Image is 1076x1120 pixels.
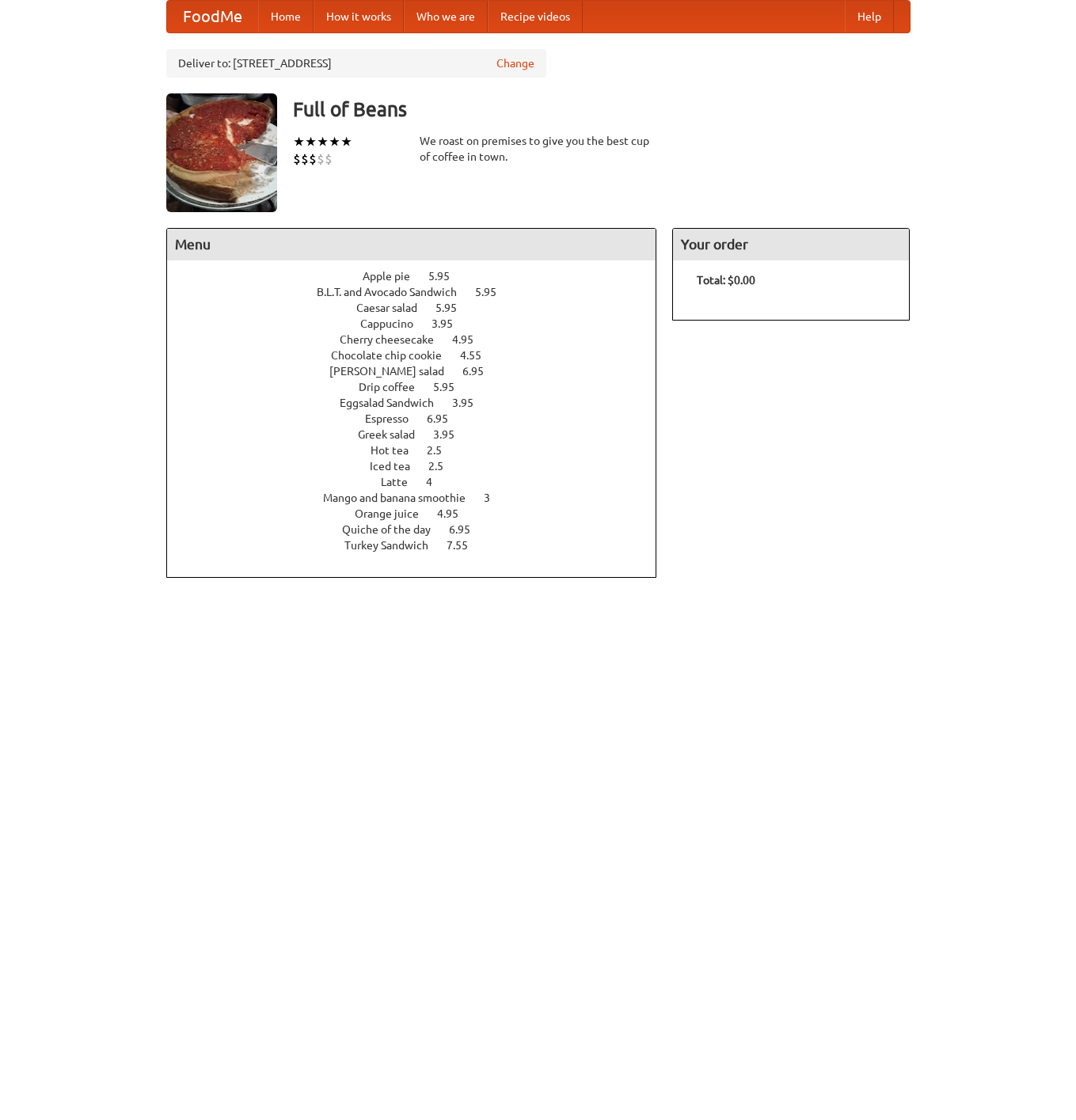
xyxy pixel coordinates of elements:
a: Drip coffee 5.95 [359,381,484,393]
span: Chocolate chip cookie [331,349,458,362]
span: 4.95 [452,333,489,346]
li: ★ [305,133,317,150]
span: 2.5 [427,444,458,457]
span: 4.95 [437,507,474,520]
span: Hot tea [371,444,424,457]
li: ★ [317,133,329,150]
span: Mango and banana smoothie [323,492,481,504]
a: Iced tea 2.5 [370,460,473,473]
a: Help [845,1,894,32]
span: Caesar salad [356,302,433,314]
a: Espresso 6.95 [365,412,477,425]
h4: Your order [673,229,909,260]
span: Latte [381,476,424,488]
a: [PERSON_NAME] salad 6.95 [329,365,513,378]
span: 3.95 [433,428,470,441]
a: Turkey Sandwich 7.55 [344,539,497,552]
span: Turkey Sandwich [344,539,444,552]
span: 6.95 [462,365,500,378]
span: Orange juice [355,507,435,520]
a: Orange juice 4.95 [355,507,488,520]
a: Quiche of the day 6.95 [342,523,500,536]
span: Apple pie [363,270,426,283]
a: Eggsalad Sandwich 3.95 [340,397,503,409]
span: 4 [426,476,448,488]
span: Drip coffee [359,381,431,393]
a: Recipe videos [488,1,583,32]
span: 7.55 [447,539,484,552]
span: Greek salad [358,428,431,441]
img: angular.jpg [166,93,277,212]
a: Chocolate chip cookie 4.55 [331,349,511,362]
span: Quiche of the day [342,523,447,536]
div: Deliver to: [STREET_ADDRESS] [166,49,546,78]
li: ★ [293,133,305,150]
span: 6.95 [427,412,464,425]
span: 5.95 [435,302,473,314]
span: Cappucino [360,317,429,330]
li: $ [301,150,309,168]
span: 2.5 [428,460,459,473]
a: Caesar salad 5.95 [356,302,486,314]
span: Espresso [365,412,424,425]
span: B.L.T. and Avocado Sandwich [317,286,473,298]
a: Cappucino 3.95 [360,317,482,330]
a: Latte 4 [381,476,462,488]
span: 5.95 [475,286,512,298]
b: Total: $0.00 [697,274,755,287]
a: Who we are [404,1,488,32]
span: Cherry cheesecake [340,333,450,346]
li: $ [325,150,333,168]
a: Greek salad 3.95 [358,428,484,441]
div: We roast on premises to give you the best cup of coffee in town. [420,133,657,165]
a: FoodMe [167,1,258,32]
span: 6.95 [449,523,486,536]
li: ★ [329,133,340,150]
h4: Menu [167,229,656,260]
span: Eggsalad Sandwich [340,397,450,409]
span: 3.95 [452,397,489,409]
li: $ [317,150,325,168]
span: [PERSON_NAME] salad [329,365,460,378]
li: ★ [340,133,352,150]
a: Cherry cheesecake 4.95 [340,333,503,346]
a: Hot tea 2.5 [371,444,471,457]
h3: Full of Beans [293,93,911,125]
span: 5.95 [433,381,470,393]
a: Mango and banana smoothie 3 [323,492,519,504]
span: 3 [484,492,506,504]
span: Iced tea [370,460,426,473]
li: $ [293,150,301,168]
li: $ [309,150,317,168]
span: 3.95 [432,317,469,330]
a: Home [258,1,314,32]
a: Change [496,55,534,71]
span: 4.55 [460,349,497,362]
a: How it works [314,1,404,32]
a: B.L.T. and Avocado Sandwich 5.95 [317,286,526,298]
a: Apple pie 5.95 [363,270,479,283]
span: 5.95 [428,270,466,283]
